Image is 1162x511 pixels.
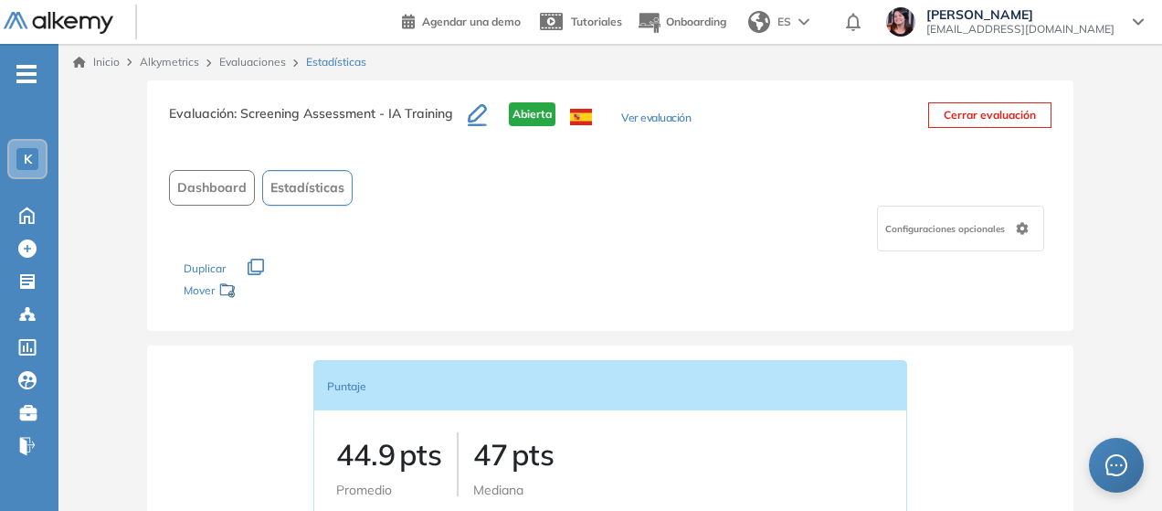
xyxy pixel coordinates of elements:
[219,55,286,69] a: Evaluaciones
[928,102,1051,128] button: Cerrar evaluación
[509,102,555,126] span: Abierta
[306,54,366,70] span: Estadísticas
[621,110,691,129] button: Ver evaluación
[169,102,468,141] h3: Evaluación
[926,7,1114,22] span: [PERSON_NAME]
[327,379,366,393] span: Puntaje
[270,178,344,197] span: Estadísticas
[422,15,521,28] span: Agendar una demo
[184,261,226,275] span: Duplicar
[877,206,1044,251] div: Configuraciones opcionales
[402,9,521,31] a: Agendar una demo
[798,18,809,26] img: arrow
[570,109,592,125] img: ESP
[177,178,247,197] span: Dashboard
[885,222,1009,236] span: Configuraciones opcionales
[473,432,555,476] p: 47
[4,12,113,35] img: Logo
[637,3,726,42] button: Onboarding
[748,11,770,33] img: world
[262,170,353,206] button: Estadísticas
[140,55,199,69] span: Alkymetrics
[73,54,120,70] a: Inicio
[1105,454,1127,476] span: message
[336,432,442,476] p: 44.9
[926,22,1114,37] span: [EMAIL_ADDRESS][DOMAIN_NAME]
[473,482,523,498] span: Mediana
[666,15,726,28] span: Onboarding
[184,275,366,309] div: Mover
[336,482,392,498] span: Promedio
[234,105,453,122] span: : Screening Assessment - IA Training
[169,170,255,206] button: Dashboard
[24,152,32,166] span: K
[571,15,622,28] span: Tutoriales
[16,72,37,76] i: -
[399,436,442,473] span: pts
[777,14,791,30] span: ES
[512,436,555,473] span: pts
